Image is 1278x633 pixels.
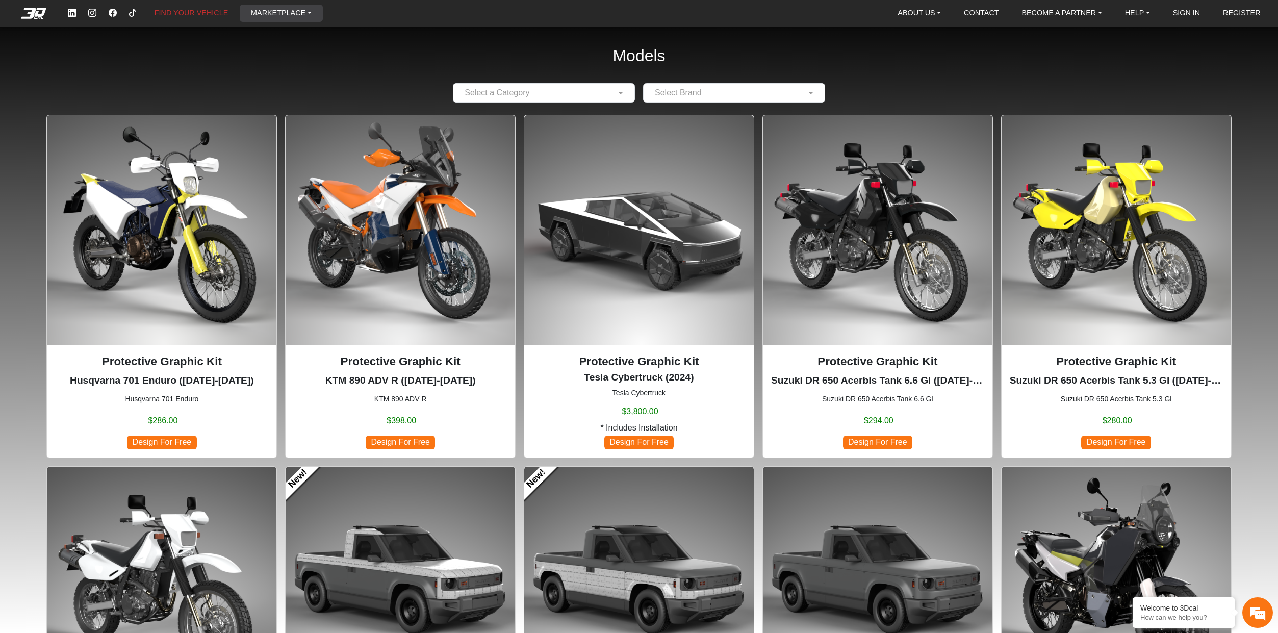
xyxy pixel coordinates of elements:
div: Suzuki DR 650 Acerbis Tank 6.6 Gl [762,115,993,458]
div: Tesla Cybertruck [524,115,754,458]
span: Design For Free [604,436,674,449]
p: Protective Graphic Kit [294,353,507,370]
img: Cybertrucknull2024 [524,115,754,345]
a: New! [516,458,557,499]
span: $286.00 [148,415,177,427]
span: Design For Free [1081,436,1151,449]
a: CONTACT [960,5,1003,22]
span: * Includes Installation [600,422,677,434]
small: KTM 890 ADV R [294,394,507,404]
span: $398.00 [387,415,416,427]
span: $294.00 [864,415,893,427]
p: How can we help you? [1140,614,1227,621]
span: Design For Free [366,436,435,449]
img: DR 650Acerbis Tank 6.6 Gl1996-2024 [763,115,992,345]
small: Suzuki DR 650 Acerbis Tank 6.6 Gl [771,394,984,404]
p: Protective Graphic Kit [1010,353,1223,370]
a: REGISTER [1219,5,1265,22]
p: Protective Graphic Kit [532,353,746,370]
p: Protective Graphic Kit [55,353,268,370]
div: Welcome to 3Dcal [1140,604,1227,612]
span: Design For Free [127,436,196,449]
img: DR 650Acerbis Tank 5.3 Gl1996-2024 [1002,115,1231,345]
a: MARKETPLACE [247,5,316,22]
a: HELP [1121,5,1154,22]
a: BECOME A PARTNER [1017,5,1106,22]
div: Suzuki DR 650 Acerbis Tank 5.3 Gl [1001,115,1232,458]
span: Design For Free [843,436,912,449]
p: Protective Graphic Kit [771,353,984,370]
p: KTM 890 ADV R (2023-2025) [294,373,507,388]
a: SIGN IN [1169,5,1205,22]
a: ABOUT US [893,5,945,22]
small: Suzuki DR 650 Acerbis Tank 5.3 Gl [1010,394,1223,404]
p: Husqvarna 701 Enduro (2016-2024) [55,373,268,388]
img: 890 ADV R null2023-2025 [286,115,515,345]
img: 701 Enduronull2016-2024 [47,115,276,345]
p: Suzuki DR 650 Acerbis Tank 5.3 Gl (1996-2024) [1010,373,1223,388]
div: Husqvarna 701 Enduro [46,115,277,458]
p: Suzuki DR 650 Acerbis Tank 6.6 Gl (1996-2024) [771,373,984,388]
a: FIND YOUR VEHICLE [150,5,232,22]
span: $280.00 [1103,415,1132,427]
a: New! [277,458,319,499]
p: Tesla Cybertruck (2024) [532,370,746,385]
span: $3,800.00 [622,406,658,418]
small: Husqvarna 701 Enduro [55,394,268,404]
h2: Models [612,33,665,79]
small: Tesla Cybertruck [532,388,746,398]
div: KTM 890 ADV R [285,115,516,458]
